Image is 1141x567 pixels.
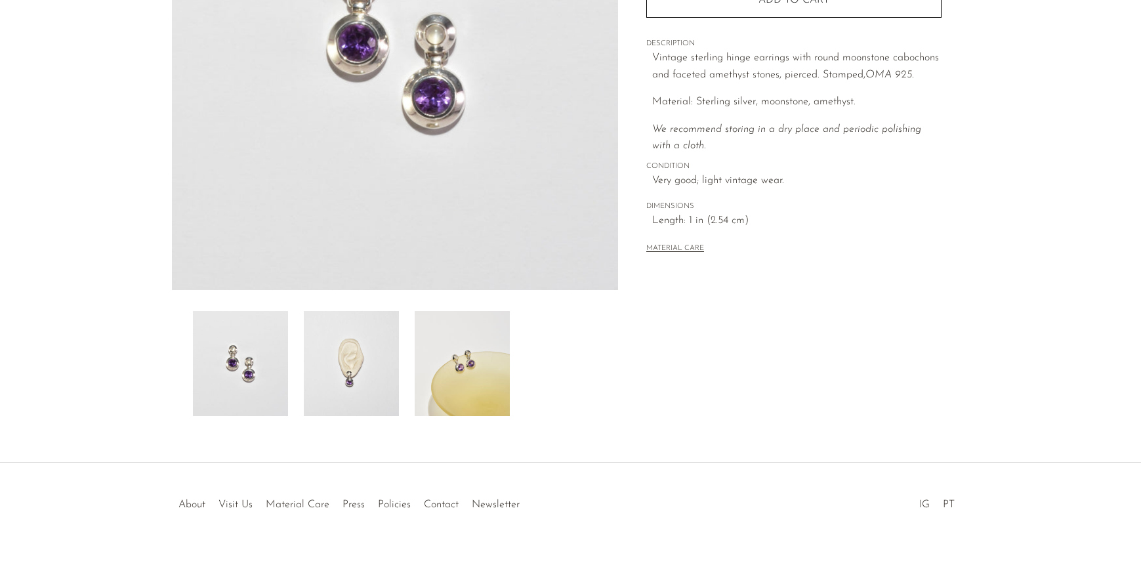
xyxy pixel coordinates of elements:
span: DIMENSIONS [646,201,942,213]
img: Moonstone Amethyst Hinge Earrings [415,311,510,416]
span: Length: 1 in (2.54 cm) [652,213,942,230]
a: IG [919,499,930,510]
ul: Social Medias [913,489,961,514]
span: Very good; light vintage wear. [652,173,942,190]
em: OMA 925. [865,70,914,80]
p: Vintage sterling hinge earrings with round moonstone cabochons and faceted amethyst stones, pierc... [652,50,942,83]
a: Contact [424,499,459,510]
img: Moonstone Amethyst Hinge Earrings [304,311,399,416]
a: About [178,499,205,510]
span: CONDITION [646,161,942,173]
ul: Quick links [172,489,526,514]
a: Policies [378,499,411,510]
p: Material: Sterling silver, moonstone, amethyst. [652,94,942,111]
img: Moonstone Amethyst Hinge Earrings [193,311,288,416]
button: MATERIAL CARE [646,244,704,254]
i: We recommend storing in a dry place and periodic polishing with a cloth. [652,124,921,152]
a: Material Care [266,499,329,510]
a: Visit Us [218,499,253,510]
span: DESCRIPTION [646,38,942,50]
a: PT [943,499,955,510]
a: Press [342,499,365,510]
